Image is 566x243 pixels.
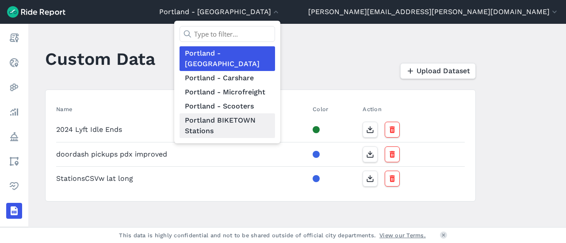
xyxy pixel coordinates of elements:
input: Type to filter... [180,26,275,42]
a: Portland BIKETOWN Stations [180,113,275,138]
a: Portland - [GEOGRAPHIC_DATA] [180,46,275,71]
a: Portland - Carshare [180,71,275,85]
a: Portland - Microfreight [180,85,275,99]
a: Portland - Scooters [180,99,275,113]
